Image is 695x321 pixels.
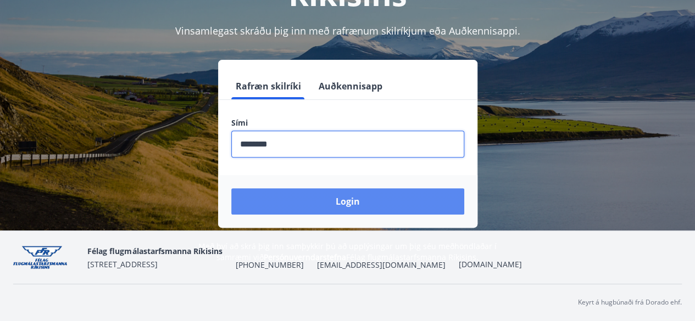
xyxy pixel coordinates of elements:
[314,73,387,99] button: Auðkennisapp
[578,297,682,307] p: Keyrt á hugbúnaði frá Dorado ehf.
[87,246,222,256] span: Félag flugmálastarfsmanna Ríkisins
[87,259,157,269] span: [STREET_ADDRESS]
[175,24,520,37] span: Vinsamlegast skráðu þig inn með rafrænum skilríkjum eða Auðkennisappi.
[231,117,464,128] label: Sími
[231,73,305,99] button: Rafræn skilríki
[235,260,303,271] span: [PHONE_NUMBER]
[13,246,79,269] img: jpzx4QWYf4KKDRVudBx9Jb6iv5jAOT7IkiGygIXa.png
[316,260,445,271] span: [EMAIL_ADDRESS][DOMAIN_NAME]
[458,259,521,269] a: [DOMAIN_NAME]
[198,241,497,262] span: Með því að skrá þig inn samþykkir þú að upplýsingar um þig séu meðhöndlaðar í samræmi við Félag f...
[231,188,464,215] button: Login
